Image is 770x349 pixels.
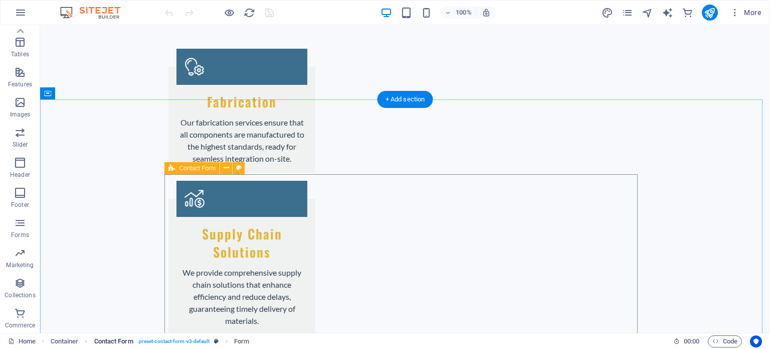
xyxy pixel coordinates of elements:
[750,335,762,347] button: Usercentrics
[704,7,715,19] i: Publish
[662,7,673,19] i: AI Writer
[234,335,249,347] span: Click to select. Double-click to edit
[662,7,674,19] button: text_generator
[730,8,761,18] span: More
[684,335,699,347] span: 00 00
[8,335,36,347] a: Click to cancel selection. Double-click to open Pages
[137,335,210,347] span: . preset-contact-form-v3-default
[482,8,491,17] i: On resize automatically adjust zoom level to fit chosen device.
[642,7,654,19] button: navigator
[708,335,742,347] button: Code
[642,7,653,19] i: Navigator
[214,338,219,344] i: This element is a customizable preset
[244,7,255,19] i: Reload page
[11,50,29,58] p: Tables
[8,80,32,88] p: Features
[6,261,34,269] p: Marketing
[13,141,28,149] p: Slider
[10,110,31,119] p: Images
[243,7,255,19] button: reload
[712,335,737,347] span: Code
[691,337,692,345] span: :
[377,91,433,108] div: + Add section
[602,7,614,19] button: design
[10,171,30,179] p: Header
[51,335,250,347] nav: breadcrumb
[58,7,133,19] img: Editor Logo
[179,165,216,171] span: Contact Form
[5,321,35,329] p: Commerce
[5,291,35,299] p: Collections
[622,7,633,19] i: Pages (Ctrl+Alt+S)
[682,7,694,19] button: commerce
[94,335,133,347] span: Click to select. Double-click to edit
[11,201,29,209] p: Footer
[11,231,29,239] p: Forms
[223,7,235,19] button: Click here to leave preview mode and continue editing
[51,335,79,347] span: Container
[456,7,472,19] h6: 100%
[441,7,476,19] button: 100%
[726,5,765,21] button: More
[622,7,634,19] button: pages
[702,5,718,21] button: publish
